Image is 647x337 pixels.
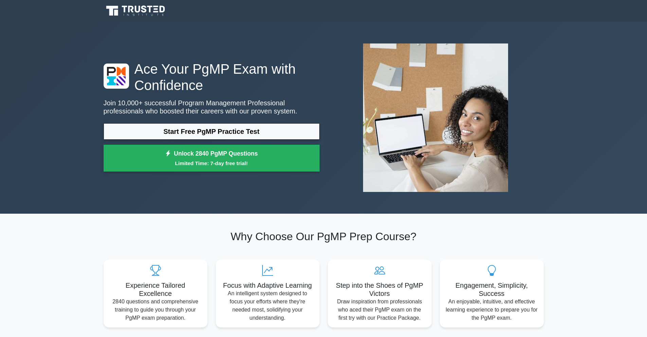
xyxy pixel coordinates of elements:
[333,298,426,322] p: Draw inspiration from professionals who aced their PgMP exam on the first try with our Practice P...
[109,298,202,322] p: 2840 questions and comprehensive training to guide you through your PgMP exam preparation.
[221,289,314,322] p: An intelligent system designed to focus your efforts where they're needed most, solidifying your ...
[445,298,538,322] p: An enjoyable, intuitive, and effective learning experience to prepare you for the PgMP exam.
[445,281,538,298] h5: Engagement, Simplicity, Success
[104,99,320,115] p: Join 10,000+ successful Program Management Professional professionals who boosted their careers w...
[221,281,314,289] h5: Focus with Adaptive Learning
[333,281,426,298] h5: Step into the Shoes of PgMP Victors
[104,61,320,93] h1: Ace Your PgMP Exam with Confidence
[109,281,202,298] h5: Experience Tailored Excellence
[104,123,320,140] a: Start Free PgMP Practice Test
[104,230,544,243] h2: Why Choose Our PgMP Prep Course?
[104,145,320,172] a: Unlock 2840 PgMP QuestionsLimited Time: 7-day free trial!
[112,159,311,167] small: Limited Time: 7-day free trial!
